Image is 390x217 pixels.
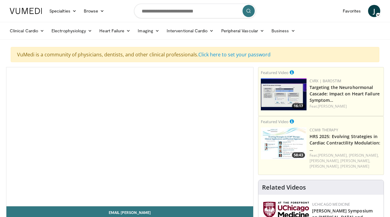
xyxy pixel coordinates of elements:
h4: Related Videos [262,184,306,191]
a: Targeting the Neurohormonal Cascade: Impact on Heart Failure Symptom… [310,84,380,103]
div: VuMedi is a community of physicians, dentists, and other clinical professionals. [11,47,379,62]
img: f3314642-f119-4bcb-83d2-db4b1a91d31e.150x105_q85_crop-smart_upscale.jpg [261,78,307,110]
div: Feat. [310,153,381,169]
a: [PERSON_NAME], [310,164,339,169]
small: Featured Video [261,70,289,75]
a: CVRx | Barostim [310,78,342,84]
a: Clinical Cardio [6,25,48,37]
a: HRS 2025: Evolving Strategies in Cardiac Contractility Modulation: … [310,133,380,152]
a: 16:17 [261,78,307,110]
a: Heart Failure [96,25,134,37]
span: 58:43 [292,152,305,158]
a: Favorites [339,5,364,17]
a: [PERSON_NAME], [310,158,339,163]
a: [PERSON_NAME], [340,158,370,163]
a: 58:43 [261,127,307,159]
a: J [368,5,380,17]
img: 3f694bbe-f46e-4e2a-ab7b-fff0935bbb6c.150x105_q85_crop-smart_upscale.jpg [261,127,307,159]
a: Business [268,25,299,37]
a: Click here to set your password [198,51,271,58]
a: Specialties [46,5,80,17]
img: VuMedi Logo [10,8,42,14]
a: CCM® Therapy [310,127,338,133]
a: Peripheral Vascular [218,25,268,37]
a: Browse [80,5,108,17]
a: [PERSON_NAME], [349,153,379,158]
a: Imaging [134,25,163,37]
a: UChicago Medicine [312,202,350,207]
video-js: Video Player [6,67,253,206]
div: Feat. [310,104,381,109]
input: Search topics, interventions [134,4,256,18]
a: Electrophysiology [48,25,96,37]
small: Featured Video [261,119,289,124]
a: Interventional Cardio [163,25,218,37]
a: [PERSON_NAME] [318,104,347,109]
span: 16:17 [292,103,305,109]
a: [PERSON_NAME], [318,153,348,158]
a: [PERSON_NAME] [340,164,369,169]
